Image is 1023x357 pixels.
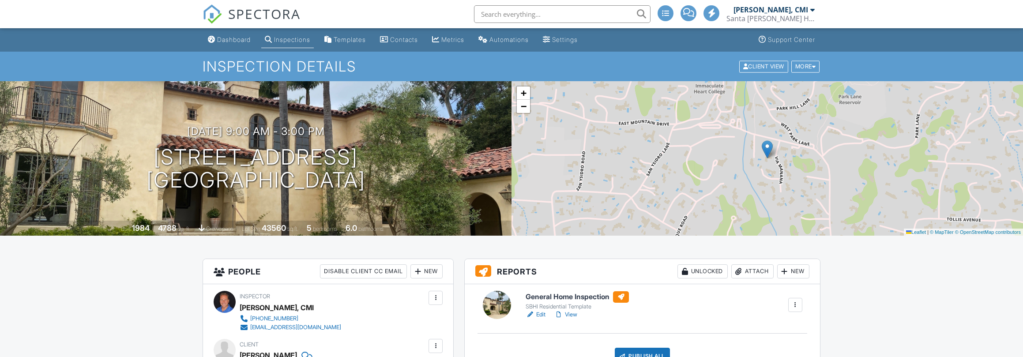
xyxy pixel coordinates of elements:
span: Built [121,225,131,232]
img: The Best Home Inspection Software - Spectora [203,4,222,24]
a: Inspections [261,32,314,48]
div: SBHI Residential Template [526,303,629,310]
div: [PERSON_NAME], CMI [733,5,808,14]
div: [PERSON_NAME], CMI [240,301,314,314]
div: More [791,60,820,72]
h6: General Home Inspection [526,291,629,303]
a: Zoom in [517,86,530,100]
div: [EMAIL_ADDRESS][DOMAIN_NAME] [250,324,341,331]
div: [PHONE_NUMBER] [250,315,298,322]
div: New [410,264,443,278]
a: [PHONE_NUMBER] [240,314,341,323]
div: 6.0 [346,223,357,233]
div: 1984 [132,223,150,233]
span: sq.ft. [287,225,298,232]
div: Santa Barbara Home Inspector [726,14,815,23]
div: Metrics [441,36,464,43]
div: Attach [731,264,774,278]
a: SPECTORA [203,12,301,30]
h3: People [203,259,453,284]
div: Inspections [274,36,310,43]
a: Automations (Basic) [475,32,532,48]
div: Support Center [768,36,815,43]
a: Support Center [755,32,819,48]
span: sq. ft. [178,225,190,232]
div: New [777,264,809,278]
span: − [521,101,527,112]
div: Contacts [390,36,418,43]
div: Disable Client CC Email [320,264,407,278]
span: | [927,229,929,235]
span: bedrooms [313,225,337,232]
a: View [554,310,577,319]
h1: [STREET_ADDRESS] [GEOGRAPHIC_DATA] [147,146,365,192]
div: Automations [489,36,529,43]
span: + [521,87,527,98]
a: Metrics [429,32,468,48]
h3: [DATE] 9:00 am - 3:00 pm [187,125,325,137]
span: bathrooms [358,225,384,232]
a: Templates [321,32,369,48]
h1: Inspection Details [203,59,820,74]
a: Dashboard [204,32,254,48]
span: Inspector [240,293,270,300]
div: Settings [552,36,578,43]
div: Dashboard [217,36,251,43]
a: Zoom out [517,100,530,113]
a: Settings [539,32,581,48]
div: 4788 [158,223,177,233]
span: crawlspace [206,225,233,232]
h3: Reports [465,259,820,284]
img: Marker [762,140,773,158]
div: 5 [307,223,312,233]
a: Contacts [376,32,421,48]
a: Leaflet [906,229,926,235]
a: © OpenStreetMap contributors [955,229,1021,235]
div: Templates [334,36,366,43]
a: © MapTiler [930,229,954,235]
div: Client View [739,60,788,72]
a: General Home Inspection SBHI Residential Template [526,291,629,311]
a: [EMAIL_ADDRESS][DOMAIN_NAME] [240,323,341,332]
span: Client [240,341,259,348]
span: SPECTORA [228,4,301,23]
a: Client View [738,63,790,69]
div: Unlocked [677,264,728,278]
a: Edit [526,310,545,319]
div: 43560 [262,223,286,233]
span: Lot Size [242,225,260,232]
input: Search everything... [474,5,651,23]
